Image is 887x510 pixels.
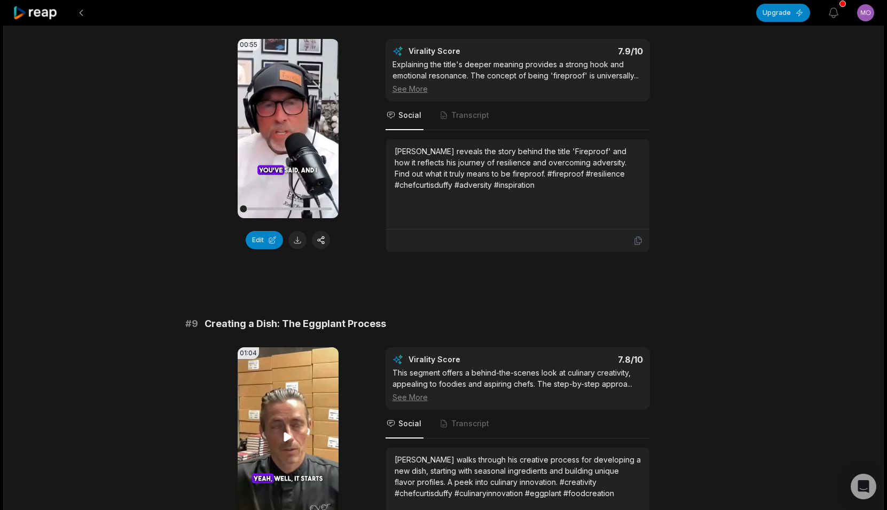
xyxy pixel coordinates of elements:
[393,83,643,94] div: See More
[246,231,283,249] button: Edit
[185,316,198,331] span: # 9
[205,316,386,331] span: Creating a Dish: The Eggplant Process
[386,101,650,130] nav: Tabs
[238,39,339,218] video: Your browser does not support mp4 format.
[393,59,643,94] div: Explaining the title's deeper meaning provides a strong hook and emotional resonance. The concept...
[393,367,643,403] div: This segment offers a behind-the-scenes look at culinary creativity, appealing to foodies and asp...
[395,146,641,190] div: [PERSON_NAME] reveals the story behind the title 'Fireproof' and how it reflects his journey of r...
[398,110,421,121] span: Social
[528,354,643,365] div: 7.8 /10
[398,418,421,429] span: Social
[451,110,489,121] span: Transcript
[393,392,643,403] div: See More
[409,354,523,365] div: Virality Score
[851,474,876,499] div: Open Intercom Messenger
[395,454,641,499] div: [PERSON_NAME] walks through his creative process for developing a new dish, starting with seasona...
[528,46,643,57] div: 7.9 /10
[409,46,523,57] div: Virality Score
[386,410,650,439] nav: Tabs
[756,4,810,22] button: Upgrade
[451,418,489,429] span: Transcript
